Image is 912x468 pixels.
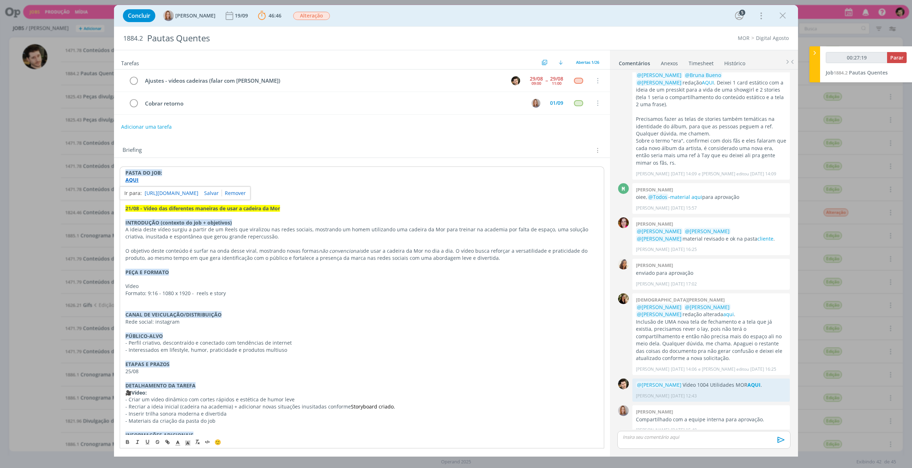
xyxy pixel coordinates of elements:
a: Comentários [618,57,651,67]
span: Alteração [293,12,330,20]
span: Cor do Texto [173,438,183,446]
p: Vídeo 1004 Utilidades MOR . [636,381,786,389]
a: AQUI [125,176,139,183]
p: O objetivo deste conteúdo é surfar na onda desse viral, mostrando novas formas de usar a cadeira ... [125,247,598,262]
span: 1884.2 [123,35,143,42]
div: M [618,183,629,194]
span: Briefing [123,146,142,155]
a: AQUI [702,79,714,86]
a: Histórico [724,57,746,67]
div: 29/08 [530,76,543,81]
p: Vídeo [125,283,598,290]
span: e [PERSON_NAME] editou [698,171,749,177]
button: A [530,98,541,108]
p: Sobre o termo "era", confirmei com dois fãs e eles falaram que cada novo álbum da artista, é cons... [636,137,786,166]
p: material revisado e ok na pasta . [636,228,786,242]
span: [PERSON_NAME] [175,13,216,18]
strong: 21/08 - Vídeo das diferentes maneiras de usar a cadeira da Mor [125,205,280,212]
span: [DATE] 15:40 [671,427,697,433]
div: Cobrar retorno [142,99,525,108]
p: redação . Deixei 1 card estático com a ideia de um presskit para a vida de uma showgirl e 2 stori... [636,72,786,108]
b: [PERSON_NAME] [636,262,673,268]
span: 🙂 [214,438,221,446]
span: Abertas 1/26 [576,60,599,65]
span: [DATE] 16:25 [671,246,697,253]
span: @[PERSON_NAME] [637,228,682,235]
a: aqui [723,311,734,318]
strong: CANAL DE VEICULAÇÃO/DISTRIBUIÇÃO [125,311,222,318]
span: @[PERSON_NAME] [637,304,682,310]
strong: _______________________________ [125,184,192,190]
button: Concluir [123,9,155,22]
div: 01/09 [550,101,563,106]
img: V [618,259,629,269]
strong: PÚBLICO-ALVO [125,333,163,339]
span: @[PERSON_NAME] [637,311,682,318]
a: Digital Agosto [756,35,789,41]
div: 5 [739,10,745,16]
p: Precisamos fazer as telas de stories também temáticas na identidade do álbum, para que as pessoas... [636,115,786,137]
span: @Todos [648,194,667,200]
p: - Perfil criativo, descontraído e conectado com tendências de internet [125,339,598,346]
strong: PEÇA E FORMATO [125,269,169,276]
p: [PERSON_NAME] [636,366,669,372]
a: Timesheet [688,57,714,67]
img: A [532,99,540,108]
p: A ideia deste vídeo surgiu a partir de um Reels que viralizou nas redes sociais, mostrando um hom... [125,226,598,240]
strong: 🎥﻿Vídeo: [125,389,147,396]
strong: INTRODUÇÃO (contexto do job + objetivos) [125,219,232,226]
strong: PASTA DO JOB: [125,169,162,176]
span: [DATE] 14:06 [671,366,697,372]
span: @[PERSON_NAME] [637,381,682,388]
span: Storyboard criado. [351,403,395,410]
p: [PERSON_NAME] [636,171,669,177]
img: V [618,379,629,389]
b: [DEMOGRAPHIC_DATA][PERSON_NAME] [636,297,725,303]
p: redação alterada . [636,304,786,318]
b: [PERSON_NAME] [636,221,673,227]
button: 🙂 [213,438,223,446]
span: [DATE] 17:02 [671,281,697,287]
div: Anexos [661,60,678,67]
span: Parar [890,54,903,61]
button: Adicionar uma tarefa [121,120,172,133]
span: 1884.2 [834,70,848,76]
a: cliente [757,235,773,242]
span: Concluir [128,13,150,19]
div: Pautas Quentes [144,30,508,47]
span: @Bruna Bueno [685,72,721,78]
p: oiee, - para aprovação [636,194,786,201]
span: 46:46 [269,12,281,19]
b: [PERSON_NAME] [636,186,673,193]
b: [PERSON_NAME] [636,408,673,415]
img: A [618,405,629,416]
p: [PERSON_NAME] [636,427,669,433]
span: @[PERSON_NAME] [685,304,730,310]
span: [DATE] 14:09 [671,171,697,177]
p: [PERSON_NAME] [636,246,669,253]
img: C [618,293,629,304]
button: A[PERSON_NAME] [163,10,216,21]
p: 25/08 [125,368,598,375]
p: [PERSON_NAME] [636,205,669,211]
span: @[PERSON_NAME] [685,228,730,235]
span: @[PERSON_NAME] [637,72,682,78]
img: A [163,10,174,21]
a: Job1884.2Pautas Quentes [826,69,888,76]
em: não convencionais [319,247,363,254]
span: e [PERSON_NAME] editou [698,366,749,372]
p: - Inserir trilha sonora moderna e divertida [125,410,598,417]
span: -- [545,78,548,83]
img: V [511,76,520,85]
p: Rede social: instagram [125,318,598,325]
p: [PERSON_NAME] [636,281,669,287]
div: Ajustes - vídeos cadeiras (falar com [PERSON_NAME]) [142,76,504,85]
button: Parar [887,52,907,63]
img: arrow-down.svg [559,60,563,65]
p: - Criar um vídeo dinâmico com cortes rápidos e estética de humor leve [125,396,598,403]
strong: AQUI [747,381,761,388]
p: - Interessados em lifestyle, humor, praticidade e produtos multiuso [125,346,598,354]
div: 09:00 [532,81,541,85]
p: - Materiais da criação da pasta do job [125,417,598,425]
